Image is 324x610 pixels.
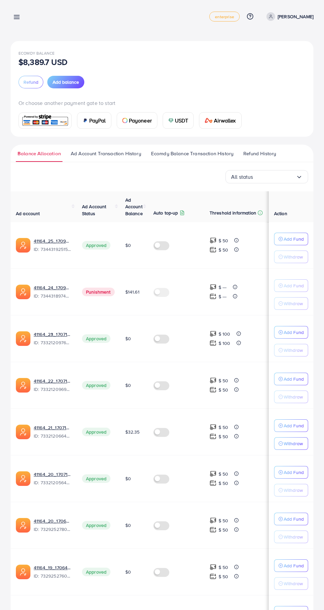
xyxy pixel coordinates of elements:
[129,117,152,124] span: Payoneer
[284,422,304,430] p: Add Fund
[274,279,308,292] button: Add Fund
[210,564,217,571] img: top-up amount
[19,58,67,66] p: $8,389.7 USD
[34,479,71,486] span: ID: 7332120564271874049
[219,386,228,394] p: $ 50
[16,425,30,439] img: ic-ads-acc.e4c84228.svg
[18,150,61,157] span: Balance Allocation
[34,293,71,299] span: ID: 7344318974215340033
[16,331,30,346] img: ic-ads-acc.e4c84228.svg
[125,242,131,249] span: $0
[274,513,308,525] button: Add Fund
[284,253,303,261] p: Withdraw
[274,373,308,385] button: Add Fund
[274,559,308,572] button: Add Fund
[82,241,110,250] span: Approved
[219,526,228,534] p: $ 50
[125,569,131,575] span: $0
[125,289,140,295] span: $141.61
[253,172,296,182] input: Search for option
[264,12,313,21] a: [PERSON_NAME]
[274,484,308,496] button: Withdraw
[219,237,228,245] p: $ 50
[219,470,228,478] p: $ 50
[82,203,106,216] span: Ad Account Status
[274,531,308,543] button: Withdraw
[19,99,305,107] p: Or choose another payment gate to start
[219,283,227,291] p: $ ---
[210,237,217,244] img: top-up amount
[47,76,84,88] button: Add balance
[210,284,217,291] img: top-up amount
[16,210,40,217] span: Ad account
[34,386,71,393] span: ID: 7332120969684811778
[82,521,110,530] span: Approved
[284,486,303,494] p: Withdraw
[82,428,110,436] span: Approved
[219,563,228,571] p: $ 50
[274,233,308,245] button: Add Fund
[210,386,217,393] img: top-up amount
[210,209,256,217] p: Threshold information
[284,515,304,523] p: Add Fund
[210,330,217,337] img: top-up amount
[219,479,228,487] p: $ 50
[34,471,71,478] a: 41164_20_1707142368069
[219,517,228,525] p: $ 50
[21,114,69,128] img: card
[284,235,304,243] p: Add Fund
[34,238,71,244] a: 41164_25_1709982599082
[284,562,304,570] p: Add Fund
[34,331,71,338] a: 41164_23_1707142475983
[284,375,304,383] p: Add Fund
[284,393,303,401] p: Withdraw
[219,293,227,301] p: $ ---
[284,346,303,354] p: Withdraw
[274,419,308,432] button: Add Fund
[199,112,241,129] a: cardAirwallex
[82,381,110,390] span: Approved
[284,580,303,587] p: Withdraw
[225,170,308,183] div: Search for option
[284,300,303,307] p: Withdraw
[284,468,304,476] p: Add Fund
[274,391,308,403] button: Withdraw
[278,13,313,21] p: [PERSON_NAME]
[215,15,234,19] span: enterprise
[274,251,308,263] button: Withdraw
[82,474,110,483] span: Approved
[34,518,71,533] div: <span class='underline'>41164_20_1706474683598</span></br>7329252780571557890
[34,378,71,384] a: 41164_22_1707142456408
[34,424,71,440] div: <span class='underline'>41164_21_1707142387585</span></br>7332120664427642882
[34,246,71,253] span: ID: 7344319251534069762
[34,564,71,580] div: <span class='underline'>41164_19_1706474666940</span></br>7329252760468127746
[82,568,110,576] span: Approved
[16,471,30,486] img: ic-ads-acc.e4c84228.svg
[34,424,71,431] a: 41164_21_1707142387585
[71,150,141,157] span: Ad Account Transaction History
[175,117,188,124] span: USDT
[284,440,303,447] p: Withdraw
[209,12,240,22] a: enterprise
[219,377,228,385] p: $ 50
[125,382,131,389] span: $0
[117,112,157,129] a: cardPayoneer
[89,117,106,124] span: PayPal
[82,334,110,343] span: Approved
[122,118,128,123] img: card
[274,437,308,450] button: Withdraw
[125,335,131,342] span: $0
[34,526,71,533] span: ID: 7329252780571557890
[23,79,38,85] span: Refund
[19,50,55,56] span: Ecomdy Balance
[125,475,131,482] span: $0
[210,517,217,524] img: top-up amount
[214,117,236,124] span: Airwallex
[34,284,71,300] div: <span class='underline'>41164_24_1709982576916</span></br>7344318974215340033
[210,424,217,431] img: top-up amount
[34,433,71,439] span: ID: 7332120664427642882
[34,518,71,524] a: 41164_20_1706474683598
[210,526,217,533] img: top-up amount
[151,150,233,157] span: Ecomdy Balance Transaction History
[16,565,30,579] img: ic-ads-acc.e4c84228.svg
